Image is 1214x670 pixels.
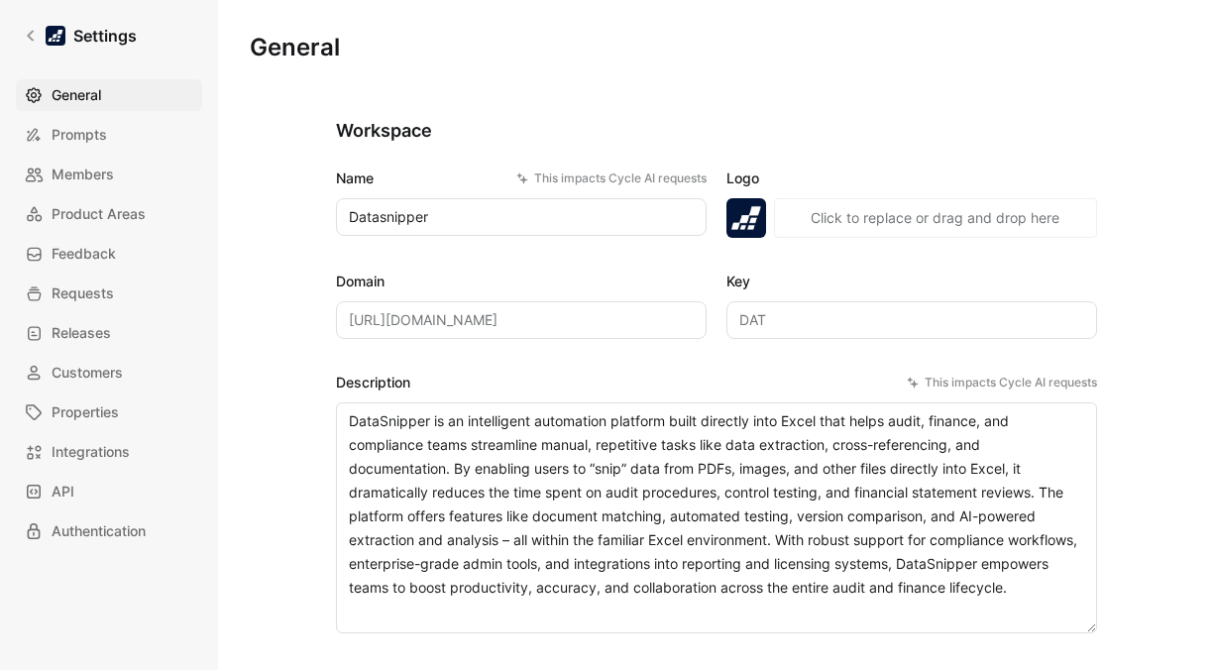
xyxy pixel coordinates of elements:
[52,321,111,345] span: Releases
[774,198,1097,238] button: Click to replace or drag and drop here
[516,168,707,188] div: This impacts Cycle AI requests
[336,301,707,339] input: Some placeholder
[336,402,1097,633] textarea: DataSnipper is an intelligent automation platform built directly into Excel that helps audit, fin...
[16,119,202,151] a: Prompts
[16,79,202,111] a: General
[52,242,116,266] span: Feedback
[52,83,101,107] span: General
[336,371,1097,394] label: Description
[16,317,202,349] a: Releases
[250,32,340,63] h1: General
[336,270,707,293] label: Domain
[726,167,1097,190] label: Logo
[73,24,137,48] h1: Settings
[726,270,1097,293] label: Key
[16,357,202,389] a: Customers
[52,440,130,464] span: Integrations
[16,436,202,468] a: Integrations
[52,519,146,543] span: Authentication
[907,373,1097,392] div: This impacts Cycle AI requests
[336,167,707,190] label: Name
[52,480,74,503] span: API
[52,281,114,305] span: Requests
[52,361,123,385] span: Customers
[16,16,145,56] a: Settings
[52,163,114,186] span: Members
[16,278,202,309] a: Requests
[16,396,202,428] a: Properties
[726,198,766,238] img: logo
[336,119,1097,143] h2: Workspace
[52,202,146,226] span: Product Areas
[16,238,202,270] a: Feedback
[52,400,119,424] span: Properties
[52,123,107,147] span: Prompts
[16,198,202,230] a: Product Areas
[16,515,202,547] a: Authentication
[16,159,202,190] a: Members
[16,476,202,507] a: API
